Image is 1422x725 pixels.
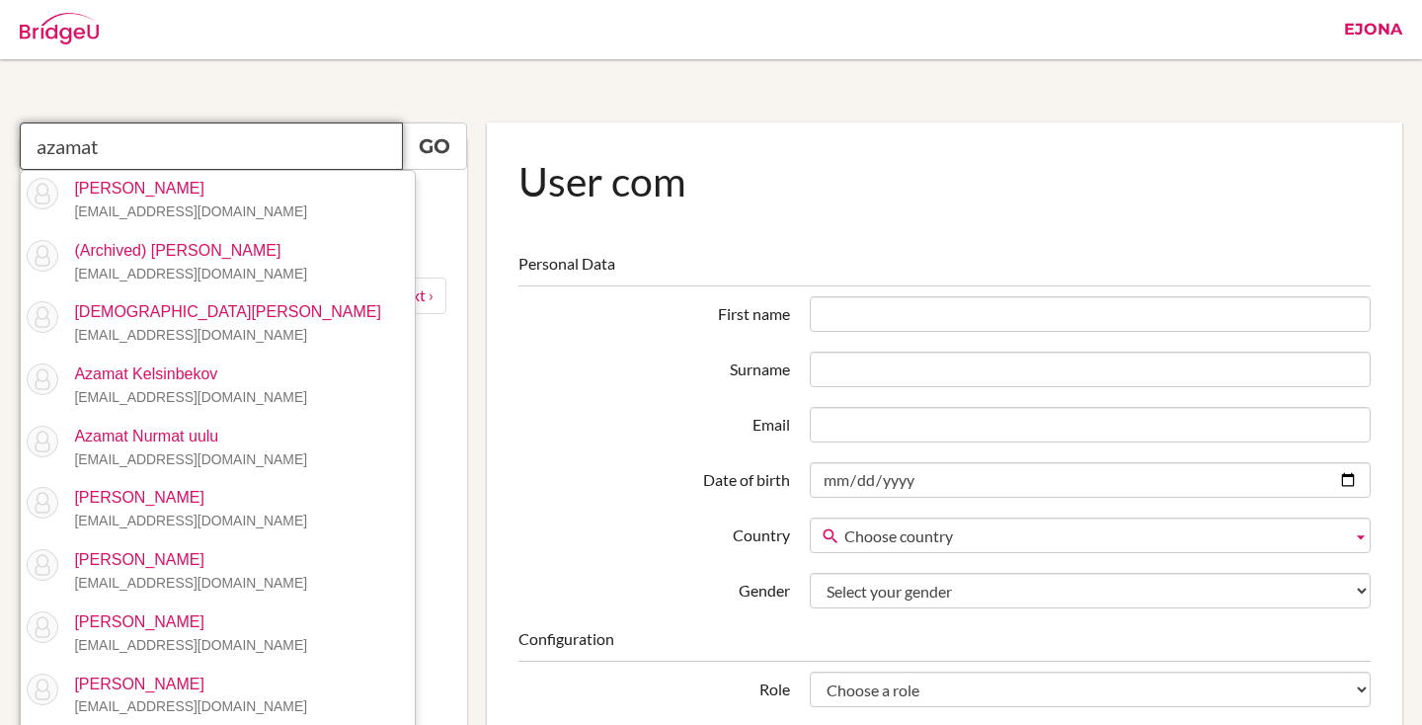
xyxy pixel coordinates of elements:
small: [EMAIL_ADDRESS][DOMAIN_NAME] [74,451,307,467]
img: thumb_default-9baad8e6c595f6d87dbccf3bc005204999cb094ff98a76d4c88bb8097aa52fd3.png [27,363,58,395]
p: Azamat Nurmat uulu [58,426,307,471]
span: Choose country [844,519,1344,554]
img: thumb_default-9baad8e6c595f6d87dbccf3bc005204999cb094ff98a76d4c88bb8097aa52fd3.png [27,674,58,705]
img: thumb_default-9baad8e6c595f6d87dbccf3bc005204999cb094ff98a76d4c88bb8097aa52fd3.png [27,426,58,457]
legend: Configuration [518,628,1371,662]
img: thumb_default-9baad8e6c595f6d87dbccf3bc005204999cb094ff98a76d4c88bb8097aa52fd3.png [27,240,58,272]
p: [PERSON_NAME] [58,549,307,595]
label: Role [509,672,799,701]
small: [EMAIL_ADDRESS][DOMAIN_NAME] [74,266,307,282]
p: [PERSON_NAME] [58,178,307,223]
img: thumb_default-9baad8e6c595f6d87dbccf3bc005204999cb094ff98a76d4c88bb8097aa52fd3.png [27,549,58,581]
label: Surname [509,352,799,381]
p: Azamat Kelsinbekov [58,363,307,409]
small: [EMAIL_ADDRESS][DOMAIN_NAME] [74,698,307,714]
a: New User [20,170,467,256]
img: thumb_default-9baad8e6c595f6d87dbccf3bc005204999cb094ff98a76d4c88bb8097aa52fd3.png [27,487,58,519]
h1: User com [518,154,1371,208]
legend: Personal Data [518,253,1371,286]
p: (Archived) [PERSON_NAME] [58,240,307,285]
img: thumb_default-9baad8e6c595f6d87dbccf3bc005204999cb094ff98a76d4c88bb8097aa52fd3.png [27,178,58,209]
img: thumb_default-9baad8e6c595f6d87dbccf3bc005204999cb094ff98a76d4c88bb8097aa52fd3.png [27,611,58,643]
small: [EMAIL_ADDRESS][DOMAIN_NAME] [74,637,307,653]
p: [PERSON_NAME] [58,674,307,719]
small: [EMAIL_ADDRESS][DOMAIN_NAME] [74,513,307,528]
label: Date of birth [509,462,799,492]
small: [EMAIL_ADDRESS][DOMAIN_NAME] [74,327,307,343]
input: Quicksearch user [20,122,403,170]
label: Email [509,407,799,437]
label: First name [509,296,799,326]
p: [PERSON_NAME] [58,487,307,532]
label: Country [509,518,799,547]
p: [PERSON_NAME] [58,611,307,657]
img: thumb_default-9baad8e6c595f6d87dbccf3bc005204999cb094ff98a76d4c88bb8097aa52fd3.png [27,301,58,333]
img: Bridge-U [20,13,99,44]
small: [EMAIL_ADDRESS][DOMAIN_NAME] [74,203,307,219]
p: [DEMOGRAPHIC_DATA][PERSON_NAME] [58,301,381,347]
a: Go [402,122,467,170]
label: Gender [509,573,799,603]
small: [EMAIL_ADDRESS][DOMAIN_NAME] [74,389,307,405]
small: [EMAIL_ADDRESS][DOMAIN_NAME] [74,575,307,591]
